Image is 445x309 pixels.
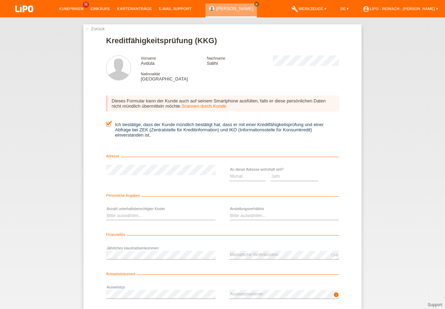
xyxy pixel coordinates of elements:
div: Salihi [207,55,273,66]
i: build [291,6,298,13]
a: Kartenanträge [114,7,155,11]
a: DE ▾ [337,7,352,11]
i: close [255,2,258,6]
a: info [333,294,339,298]
a: Einkäufe [87,7,113,11]
div: [GEOGRAPHIC_DATA] [141,71,207,82]
div: Dieses Formular kann der Kunde auch auf seinem Smartphone ausfüllen, falls er diese persönlichen ... [106,95,339,111]
span: Adresse [106,154,121,158]
div: CHF [331,253,339,257]
span: Nachname [207,56,225,60]
span: Ausweisdokument [106,272,137,276]
a: E-Mail Support [155,7,195,11]
a: ← Zurück [85,26,105,31]
a: close [254,2,259,7]
span: 36 [83,2,89,8]
span: Finanzielles [106,233,127,237]
a: buildWerkzeuge ▾ [288,7,330,11]
i: account_circle [363,6,370,13]
label: Ich bestätige, dass der Kunde mündlich bestätigt hat, dass er mit einer Kreditfähigkeitsprüfung u... [106,122,339,138]
span: Vorname [141,56,156,60]
span: Nationalität [141,72,160,76]
div: Avdula [141,55,207,66]
a: Support [428,302,442,307]
a: Kund*innen [56,7,87,11]
i: info [333,292,339,298]
a: Scannen durch Kunde [181,103,226,109]
span: Persönliche Angaben [106,194,142,198]
a: account_circleLIPO - Reinach - [PERSON_NAME] ▾ [359,7,442,11]
h1: Kreditfähigkeitsprüfung (KKG) [106,36,339,45]
a: [PERSON_NAME] [216,6,253,11]
a: LIPO pay [7,14,42,20]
